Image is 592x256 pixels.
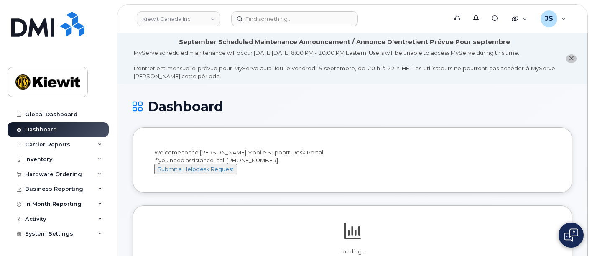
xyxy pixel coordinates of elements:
div: September Scheduled Maintenance Announcement / Annonce D'entretient Prévue Pour septembre [179,38,510,46]
h1: Dashboard [133,99,572,114]
img: Open chat [564,228,578,242]
div: MyServe scheduled maintenance will occur [DATE][DATE] 8:00 PM - 10:00 PM Eastern. Users will be u... [134,49,555,80]
p: Loading... [148,248,557,256]
div: Welcome to the [PERSON_NAME] Mobile Support Desk Portal If you need assistance, call [PHONE_NUMBER]. [154,148,551,174]
button: Submit a Helpdesk Request [154,164,237,174]
a: Submit a Helpdesk Request [154,166,237,172]
button: close notification [566,54,577,63]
